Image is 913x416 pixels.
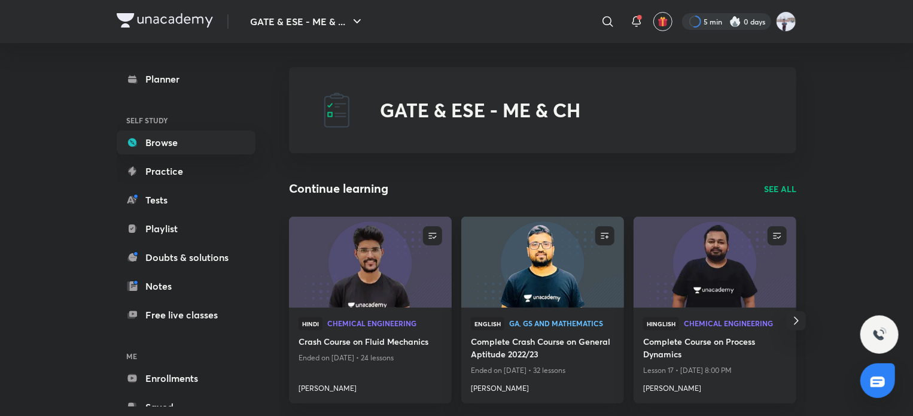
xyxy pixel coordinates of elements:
[471,378,614,394] a: [PERSON_NAME]
[117,67,255,91] a: Planner
[117,159,255,183] a: Practice
[461,217,624,308] a: new-thumbnail
[117,245,255,269] a: Doubts & solutions
[289,217,452,308] a: new-thumbnail
[327,320,442,327] span: Chemical Engineering
[299,350,442,366] p: Ended on [DATE] • 24 lessons
[643,335,787,363] a: Complete Course on Process Dynamics
[117,13,213,31] a: Company Logo
[643,317,679,330] span: Hinglish
[299,378,442,394] a: [PERSON_NAME]
[872,327,887,342] img: ttu
[287,215,453,308] img: new-thumbnail
[289,180,388,198] h2: Continue learning
[318,91,356,129] img: GATE & ESE - ME & CH
[776,11,796,32] img: Nikhil
[634,217,796,308] a: new-thumbnail
[117,13,213,28] img: Company Logo
[471,335,614,363] a: Complete Crash Course on General Aptitude 2022/23
[643,378,787,394] a: [PERSON_NAME]
[653,12,672,31] button: avatar
[117,274,255,298] a: Notes
[509,320,614,327] span: GA, GS and Mathematics
[117,130,255,154] a: Browse
[658,16,668,27] img: avatar
[684,320,787,327] span: Chemical Engineering
[459,215,625,308] img: new-thumbnail
[509,320,614,328] a: GA, GS and Mathematics
[764,183,796,195] a: SEE ALL
[684,320,787,328] a: Chemical Engineering
[471,317,504,330] span: English
[243,10,372,34] button: GATE & ESE - ME & ...
[632,215,798,308] img: new-thumbnail
[299,317,322,330] span: Hindi
[327,320,442,328] a: Chemical Engineering
[117,346,255,366] h6: ME
[643,363,787,378] p: Lesson 17 • [DATE] 8:00 PM
[380,99,580,122] h2: GATE & ESE - ME & CH
[117,303,255,327] a: Free live classes
[117,217,255,241] a: Playlist
[117,110,255,130] h6: SELF STUDY
[117,188,255,212] a: Tests
[471,363,614,378] p: Ended on [DATE] • 32 lessons
[729,16,741,28] img: streak
[117,366,255,390] a: Enrollments
[299,335,442,350] a: Crash Course on Fluid Mechanics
